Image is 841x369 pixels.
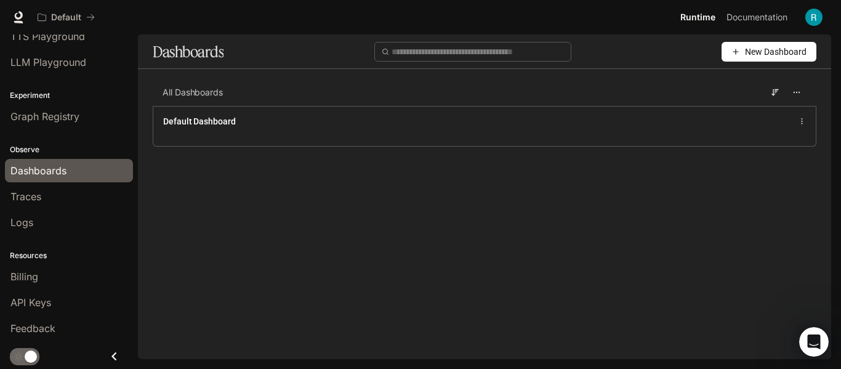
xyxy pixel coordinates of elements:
[163,86,223,99] span: All Dashboards
[722,5,797,30] a: Documentation
[805,9,823,26] img: User avatar
[153,39,223,64] h1: Dashboards
[675,5,720,30] a: Runtime
[745,45,807,59] span: New Dashboard
[163,115,236,128] a: Default Dashboard
[726,10,787,25] span: Documentation
[32,5,100,30] button: All workspaces
[680,10,715,25] span: Runtime
[722,42,816,62] button: New Dashboard
[802,5,826,30] button: User avatar
[799,327,829,357] iframe: Intercom live chat
[51,12,81,23] p: Default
